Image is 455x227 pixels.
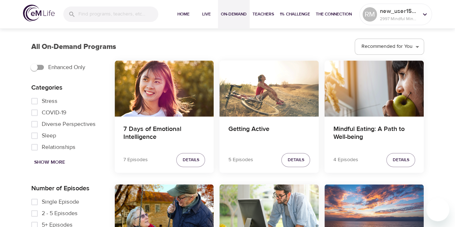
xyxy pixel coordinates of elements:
[123,156,148,164] p: 7 Episodes
[31,83,103,92] p: Categories
[252,10,274,18] span: Teachers
[386,153,415,167] button: Details
[34,158,65,167] span: Show More
[175,10,192,18] span: Home
[380,7,418,15] p: new_user1566398461
[42,131,56,140] span: Sleep
[42,143,76,151] span: Relationships
[42,97,58,105] span: Stress
[123,125,205,142] h4: 7 Days of Emotional Intelligence
[42,209,78,218] span: 2 - 5 Episodes
[48,63,85,72] span: Enhanced Only
[228,125,310,142] h4: Getting Active
[324,60,424,116] button: Mindful Eating: A Path to Well-being
[228,156,253,164] p: 5 Episodes
[363,7,377,22] div: RM
[281,153,310,167] button: Details
[31,156,68,169] button: Show More
[316,10,352,18] span: The Connection
[78,6,158,22] input: Find programs, teachers, etc...
[333,156,358,164] p: 4 Episodes
[287,156,304,164] span: Details
[42,120,96,128] span: Diverse Perspectives
[392,156,409,164] span: Details
[23,5,55,22] img: logo
[31,183,103,193] p: Number of Episodes
[426,198,449,221] iframe: Button to launch messaging window
[380,15,418,22] p: 2997 Mindful Minutes
[280,10,310,18] span: 1% Challenge
[182,156,199,164] span: Details
[198,10,215,18] span: Live
[42,108,66,117] span: COVID-19
[221,10,247,18] span: On-Demand
[333,125,415,142] h4: Mindful Eating: A Path to Well-being
[115,60,214,116] button: 7 Days of Emotional Intelligence
[176,153,205,167] button: Details
[219,60,319,116] button: Getting Active
[42,198,79,206] span: Single Episode
[31,41,116,52] p: All On-Demand Programs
